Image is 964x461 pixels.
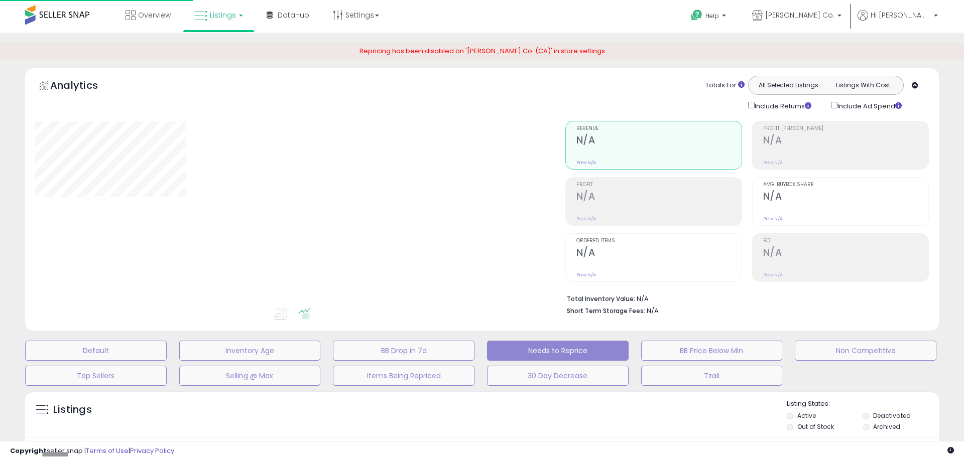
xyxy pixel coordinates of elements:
button: All Selected Listings [751,79,826,92]
span: Profit [576,182,742,188]
button: BB Price Below Min [641,341,783,361]
small: Prev: N/A [576,216,596,222]
span: N/A [647,306,659,316]
button: Items Being Repriced [333,366,474,386]
button: Non Competitive [795,341,936,361]
i: Get Help [690,9,703,22]
span: Overview [138,10,171,20]
div: Include Ad Spend [823,100,918,111]
div: seller snap | | [10,446,174,456]
button: Listings With Cost [825,79,900,92]
button: Selling @ Max [179,366,321,386]
li: N/A [567,292,921,304]
button: Default [25,341,167,361]
span: Profit [PERSON_NAME] [763,126,928,131]
button: Inventory Age [179,341,321,361]
button: Tzali [641,366,783,386]
b: Short Term Storage Fees: [567,306,645,315]
small: Prev: N/A [576,272,596,278]
button: Top Sellers [25,366,167,386]
span: Help [705,12,719,20]
span: Revenue [576,126,742,131]
b: Total Inventory Value: [567,294,635,303]
h2: N/A [763,247,928,260]
span: DataHub [278,10,309,20]
small: Prev: N/A [763,272,783,278]
small: Prev: N/A [763,160,783,166]
h2: N/A [576,134,742,148]
span: Avg. Buybox Share [763,182,928,188]
a: Hi [PERSON_NAME] [858,10,938,33]
div: Include Returns [741,100,823,111]
span: Listings [210,10,236,20]
span: [PERSON_NAME] Co. [765,10,834,20]
h2: N/A [576,191,742,204]
h2: N/A [576,247,742,260]
h5: Analytics [50,78,117,95]
button: 30 Day Decrease [487,366,629,386]
strong: Copyright [10,446,47,455]
small: Prev: N/A [763,216,783,222]
button: Needs to Reprice [487,341,629,361]
button: BB Drop in 7d [333,341,474,361]
a: Help [683,2,736,33]
small: Prev: N/A [576,160,596,166]
span: Ordered Items [576,238,742,244]
h2: N/A [763,134,928,148]
span: Repricing has been disabled on '[PERSON_NAME] Co. (CA)' in store settings [359,46,605,56]
span: ROI [763,238,928,244]
div: Totals For [705,81,745,90]
h2: N/A [763,191,928,204]
span: Hi [PERSON_NAME] [871,10,931,20]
